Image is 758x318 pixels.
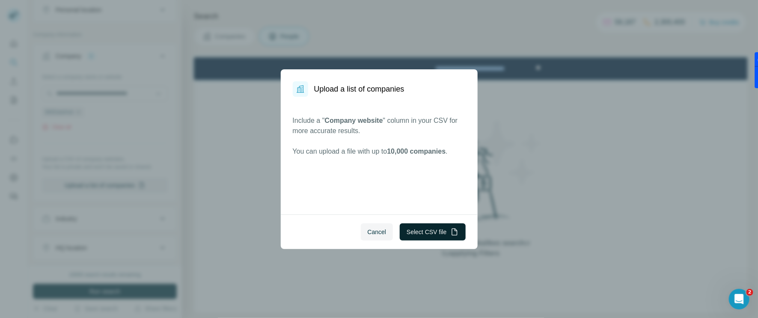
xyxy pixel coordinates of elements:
[387,148,446,155] span: 10,000 companies
[217,2,335,21] div: Watch our October Product update
[368,228,386,236] span: Cancel
[293,116,466,136] p: Include a " " column in your CSV for more accurate results.
[746,289,753,296] span: 2
[325,117,383,124] span: Company website
[314,83,404,95] h1: Upload a list of companies
[729,289,749,309] iframe: Intercom live chat
[361,223,393,241] button: Cancel
[400,223,465,241] button: Select CSV file
[293,146,466,157] p: You can upload a file with up to .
